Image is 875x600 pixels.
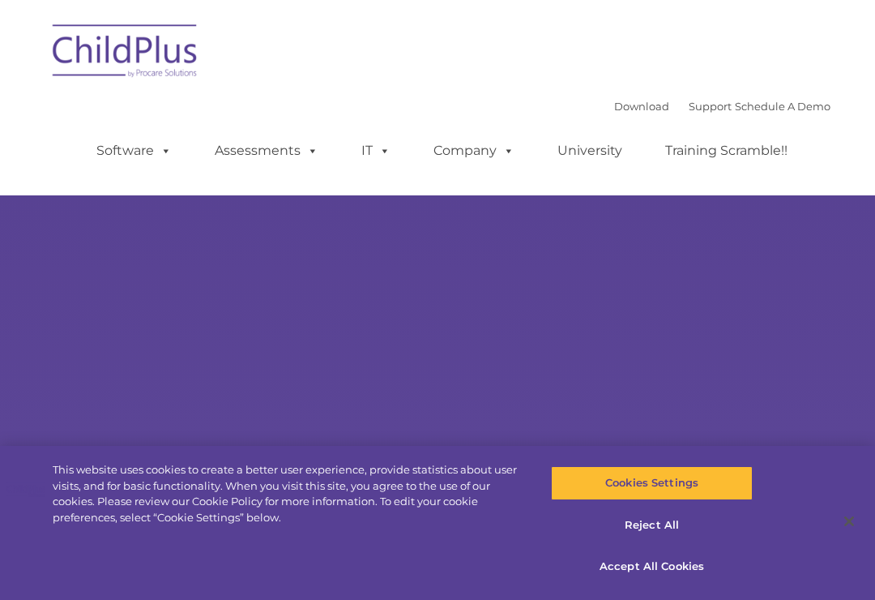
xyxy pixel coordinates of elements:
a: IT [345,135,407,167]
a: Software [80,135,188,167]
button: Reject All [551,508,752,542]
a: Download [614,100,669,113]
font: | [614,100,830,113]
a: Assessments [198,135,335,167]
button: Accept All Cookies [551,550,752,584]
button: Cookies Settings [551,466,752,500]
a: Schedule A Demo [735,100,830,113]
a: Training Scramble!! [649,135,804,167]
a: Support [689,100,732,113]
img: ChildPlus by Procare Solutions [45,13,207,94]
a: University [541,135,638,167]
button: Close [831,504,867,539]
div: This website uses cookies to create a better user experience, provide statistics about user visit... [53,462,525,525]
a: Company [417,135,531,167]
